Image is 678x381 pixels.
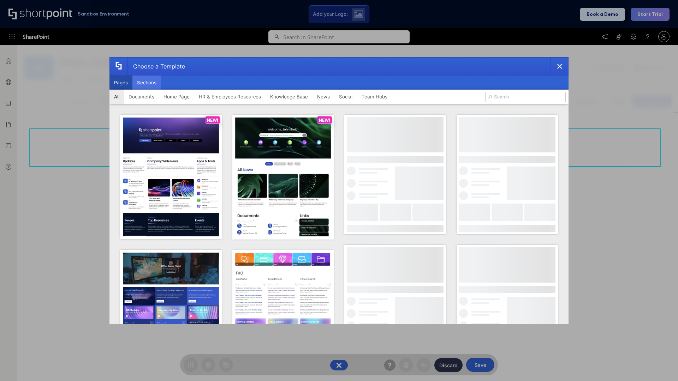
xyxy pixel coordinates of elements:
[124,90,159,104] button: Documents
[485,92,566,102] input: Search
[313,90,334,104] button: News
[194,90,266,104] button: HR & Employees Resources
[109,57,569,324] div: template selector
[357,90,392,104] button: Team Hubs
[207,117,218,123] p: NEW!
[127,58,185,75] div: Choose a Template
[109,90,124,104] button: All
[132,75,161,90] button: Sections
[109,75,132,90] button: Pages
[334,90,357,104] button: Social
[319,117,330,123] p: NEW!
[266,90,313,104] button: Knowledge Base
[643,347,678,381] iframe: Chat Widget
[159,90,194,104] button: Home Page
